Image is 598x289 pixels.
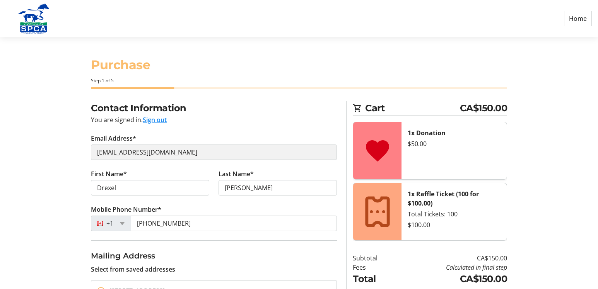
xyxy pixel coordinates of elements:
[219,169,254,178] label: Last Name*
[91,77,507,84] div: Step 1 of 5
[143,115,167,124] button: Sign out
[408,139,501,148] div: $50.00
[353,253,397,263] td: Subtotal
[564,11,592,26] a: Home
[91,101,337,115] h2: Contact Information
[91,169,127,178] label: First Name*
[397,253,507,263] td: CA$150.00
[353,263,397,272] td: Fees
[365,101,460,115] span: Cart
[91,250,337,274] div: Select from saved addresses
[91,134,136,143] label: Email Address*
[91,250,337,262] h3: Mailing Address
[91,115,337,124] div: You are signed in.
[353,272,397,286] td: Total
[408,220,501,229] div: $100.00
[6,3,61,34] img: Alberta SPCA's Logo
[397,272,507,286] td: CA$150.00
[408,209,501,219] div: Total Tickets: 100
[408,190,479,207] strong: 1x Raffle Ticket (100 for $100.00)
[397,263,507,272] td: Calculated in final step
[408,129,446,137] strong: 1x Donation
[131,216,337,231] input: (506) 234-5678
[91,56,507,74] h1: Purchase
[91,205,161,214] label: Mobile Phone Number*
[460,101,507,115] span: CA$150.00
